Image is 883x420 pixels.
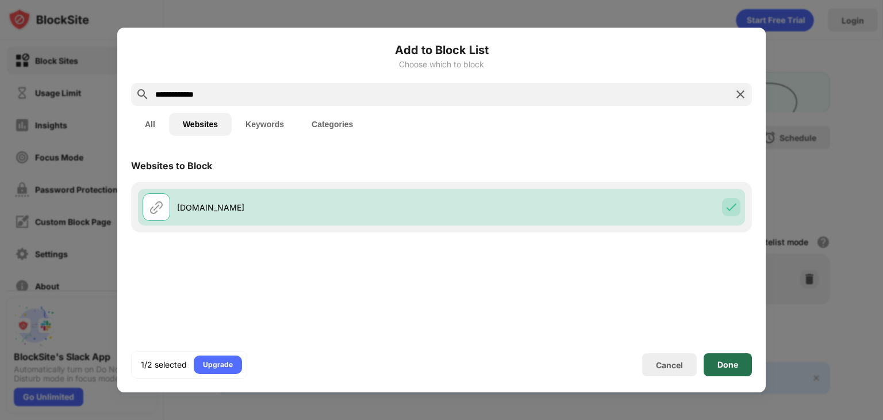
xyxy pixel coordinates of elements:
button: All [131,113,169,136]
button: Websites [169,113,232,136]
img: url.svg [149,200,163,214]
img: search-close [734,87,747,101]
h6: Add to Block List [131,41,752,59]
div: Cancel [656,360,683,370]
div: Choose which to block [131,60,752,69]
div: Websites to Block [131,160,212,171]
button: Categories [298,113,367,136]
div: [DOMAIN_NAME] [177,201,441,213]
div: 1/2 selected [141,359,187,371]
button: Keywords [232,113,298,136]
div: Done [717,360,738,369]
div: Upgrade [203,359,233,371]
img: search.svg [136,87,149,101]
